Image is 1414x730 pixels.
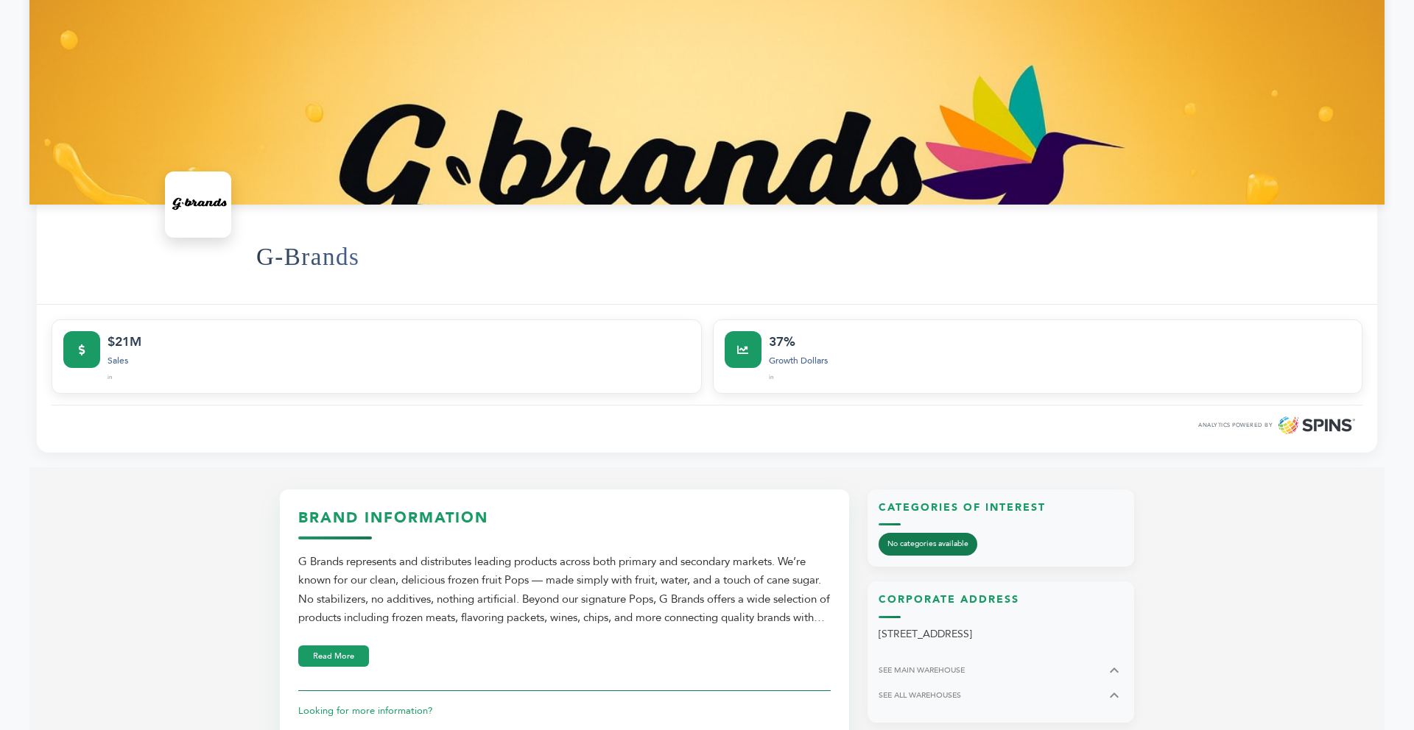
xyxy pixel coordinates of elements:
[169,175,228,234] img: G-Brands Logo
[108,331,690,352] div: $21M
[879,687,1123,704] button: SEE ALL WAREHOUSES
[769,354,1351,368] div: Growth Dollars
[1278,417,1355,434] img: SPINS
[769,331,1351,352] div: 37%
[879,592,1123,618] h3: Corporate Address
[298,702,831,720] p: Looking for more information?
[298,508,831,539] h3: Brand Information
[879,533,977,556] span: No categories available
[108,354,690,368] div: Sales
[256,221,359,293] h1: G-Brands
[879,690,961,701] span: SEE ALL WAREHOUSES
[879,665,965,676] span: SEE MAIN WAREHOUSE
[1198,421,1273,430] span: ANALYTICS POWERED BY
[879,626,1123,643] p: [STREET_ADDRESS]
[769,373,773,381] span: in
[879,662,1123,679] button: SEE MAIN WAREHOUSE
[298,553,831,628] div: G Brands represents and distributes leading products across both primary and secondary markets. W...
[298,645,369,667] button: Read More
[879,500,1123,526] h3: Categories of Interest
[108,373,112,381] span: in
